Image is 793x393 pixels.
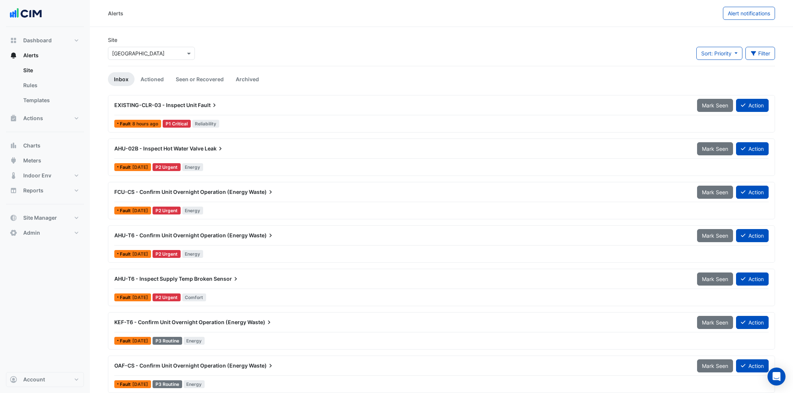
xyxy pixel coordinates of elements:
[736,186,769,199] button: Action
[6,63,84,111] div: Alerts
[697,272,733,286] button: Mark Seen
[10,172,17,179] app-icon: Indoor Env
[696,47,742,60] button: Sort: Priority
[10,157,17,164] app-icon: Meters
[108,72,135,86] a: Inbox
[182,250,203,258] span: Energy
[184,380,205,388] span: Energy
[17,93,84,108] a: Templates
[170,72,230,86] a: Seen or Recovered
[132,208,148,213] span: Sun 27-Jul-2025 00:00 AEST
[736,359,769,372] button: Action
[120,165,132,170] span: Fault
[120,382,132,387] span: Fault
[736,142,769,155] button: Action
[736,316,769,329] button: Action
[702,363,728,369] span: Mark Seen
[114,232,248,238] span: AHU-T6 - Confirm Unit Overnight Operation (Energy
[23,37,52,44] span: Dashboard
[23,115,43,122] span: Actions
[697,142,733,155] button: Mark Seen
[120,122,132,126] span: Fault
[153,293,181,301] div: P2 Urgent
[153,250,181,258] div: P2 Urgent
[10,229,17,237] app-icon: Admin
[198,101,218,109] span: Fault
[723,7,775,20] button: Alert notifications
[120,295,132,300] span: Fault
[702,189,728,195] span: Mark Seen
[736,229,769,242] button: Action
[23,52,39,59] span: Alerts
[17,63,84,78] a: Site
[205,145,224,152] span: Leak
[23,157,41,164] span: Meters
[114,362,248,369] span: OAF-CS - Confirm Unit Overnight Operation (Energy
[249,188,274,196] span: Waste)
[23,214,57,222] span: Site Manager
[23,376,45,383] span: Account
[701,50,732,57] span: Sort: Priority
[132,121,158,127] span: Mon 11-Aug-2025 17:15 AEST
[23,172,51,179] span: Indoor Env
[736,99,769,112] button: Action
[153,207,181,214] div: P2 Urgent
[17,78,84,93] a: Rules
[182,163,203,171] span: Energy
[10,115,17,122] app-icon: Actions
[184,337,205,345] span: Energy
[182,293,206,301] span: Comfort
[135,72,170,86] a: Actioned
[6,183,84,198] button: Reports
[120,252,132,256] span: Fault
[702,232,728,239] span: Mark Seen
[6,210,84,225] button: Site Manager
[249,232,274,239] span: Waste)
[114,102,197,108] span: EXISTING-CLR-03 - Inspect Unit
[120,208,132,213] span: Fault
[6,372,84,387] button: Account
[697,229,733,242] button: Mark Seen
[132,164,148,170] span: Fri 08-Aug-2025 17:15 AEST
[132,295,148,300] span: Sat 26-Jul-2025 22:15 AEST
[6,138,84,153] button: Charts
[10,214,17,222] app-icon: Site Manager
[6,168,84,183] button: Indoor Env
[114,189,248,195] span: FCU-CS - Confirm Unit Overnight Operation (Energy
[108,9,123,17] div: Alerts
[697,316,733,329] button: Mark Seen
[6,48,84,63] button: Alerts
[132,381,148,387] span: Sat 26-Jul-2025 21:00 AEST
[6,33,84,48] button: Dashboard
[697,186,733,199] button: Mark Seen
[702,319,728,326] span: Mark Seen
[6,111,84,126] button: Actions
[153,163,181,171] div: P2 Urgent
[702,102,728,109] span: Mark Seen
[114,145,203,152] span: AHU-02B - Inspect Hot Water Valve
[23,187,43,194] span: Reports
[728,10,770,16] span: Alert notifications
[10,187,17,194] app-icon: Reports
[108,36,117,44] label: Site
[132,251,148,257] span: Sun 27-Jul-2025 00:00 AEST
[182,207,203,214] span: Energy
[10,37,17,44] app-icon: Dashboard
[163,120,191,128] div: P1 Critical
[9,6,43,21] img: Company Logo
[697,99,733,112] button: Mark Seen
[702,276,728,282] span: Mark Seen
[697,359,733,372] button: Mark Seen
[120,339,132,343] span: Fault
[132,338,148,344] span: Sun 27-Jul-2025 00:00 AEST
[153,337,182,345] div: P3 Routine
[214,275,239,283] span: Sensor
[10,142,17,149] app-icon: Charts
[114,275,212,282] span: AHU-T6 - Inspect Supply Temp Broken
[153,380,182,388] div: P3 Routine
[192,120,220,128] span: Reliability
[114,319,246,325] span: KEF-T6 - Confirm Unit Overnight Operation (Energy
[702,146,728,152] span: Mark Seen
[230,72,265,86] a: Archived
[736,272,769,286] button: Action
